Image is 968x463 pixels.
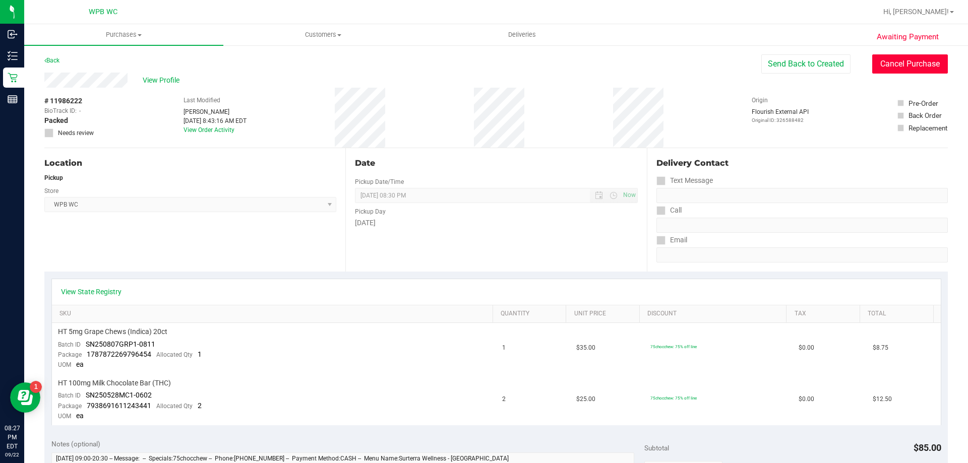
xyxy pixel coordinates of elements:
iframe: Resource center [10,382,40,413]
div: Pre-Order [909,98,938,108]
a: Purchases [24,24,223,45]
p: 09/22 [5,451,20,458]
inline-svg: Inbound [8,29,18,39]
span: 1 [502,343,506,353]
a: View State Registry [61,287,122,297]
span: 75chocchew: 75% off line [650,344,697,349]
p: 08:27 PM EDT [5,424,20,451]
div: Flourish External API [752,107,809,124]
inline-svg: Retail [8,73,18,83]
span: $0.00 [799,343,814,353]
span: Hi, [PERSON_NAME]! [883,8,949,16]
a: SKU [59,310,489,318]
span: Purchases [24,30,223,39]
a: Deliveries [422,24,622,45]
span: View Profile [143,75,183,86]
label: Text Message [656,173,713,188]
label: Email [656,233,687,247]
span: Notes (optional) [51,440,100,448]
input: Format: (999) 999-9999 [656,188,948,203]
span: Subtotal [644,444,669,452]
a: Quantity [501,310,562,318]
label: Store [44,186,58,195]
a: Unit Price [574,310,636,318]
span: Package [58,351,82,358]
a: Customers [223,24,422,45]
p: Original ID: 326588482 [752,116,809,124]
div: [DATE] [355,218,637,228]
span: SN250528MC1-0602 [86,391,152,399]
span: ea [76,360,84,368]
label: Call [656,203,682,218]
div: Date [355,157,637,169]
button: Cancel Purchase [872,54,948,74]
span: - [79,106,81,115]
span: UOM [58,413,71,420]
span: Needs review [58,128,94,138]
span: UOM [58,361,71,368]
span: Customers [224,30,422,39]
label: Pickup Date/Time [355,177,404,186]
inline-svg: Inventory [8,51,18,61]
iframe: Resource center unread badge [30,381,42,393]
span: Batch ID [58,341,81,348]
span: Package [58,403,82,410]
span: $85.00 [914,442,941,453]
span: $35.00 [576,343,595,353]
span: 2 [502,394,506,404]
button: Send Back to Created [761,54,851,74]
span: 75chocchew: 75% off line [650,395,697,401]
strong: Pickup [44,174,63,181]
a: Discount [647,310,782,318]
div: [PERSON_NAME] [184,107,247,116]
span: 7938691611243441 [87,402,151,410]
div: [DATE] 8:43:16 AM EDT [184,116,247,125]
a: Total [868,310,929,318]
a: View Order Activity [184,126,234,134]
span: Awaiting Payment [877,31,939,43]
span: HT 100mg Milk Chocolate Bar (THC) [58,378,171,388]
span: 1 [198,350,202,358]
label: Pickup Day [355,207,386,216]
span: Deliveries [495,30,550,39]
div: Location [44,157,336,169]
div: Delivery Contact [656,157,948,169]
span: HT 5mg Grape Chews (Indica) 20ct [58,327,167,337]
span: # 11986222 [44,96,82,106]
a: Back [44,57,59,64]
div: Replacement [909,123,947,133]
span: Allocated Qty [156,403,193,410]
span: Packed [44,115,68,126]
span: $8.75 [873,343,888,353]
span: $0.00 [799,394,814,404]
span: 1787872269796454 [87,350,151,358]
label: Origin [752,96,768,105]
span: ea [76,412,84,420]
span: $12.50 [873,394,892,404]
span: $25.00 [576,394,595,404]
label: Last Modified [184,96,220,105]
inline-svg: Reports [8,94,18,104]
span: WPB WC [89,8,117,16]
div: Back Order [909,110,942,120]
span: Batch ID [58,392,81,399]
a: Tax [795,310,856,318]
span: Allocated Qty [156,351,193,358]
span: 2 [198,402,202,410]
input: Format: (999) 999-9999 [656,218,948,233]
span: BioTrack ID: [44,106,77,115]
span: SN250807GRP1-0811 [86,340,155,348]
